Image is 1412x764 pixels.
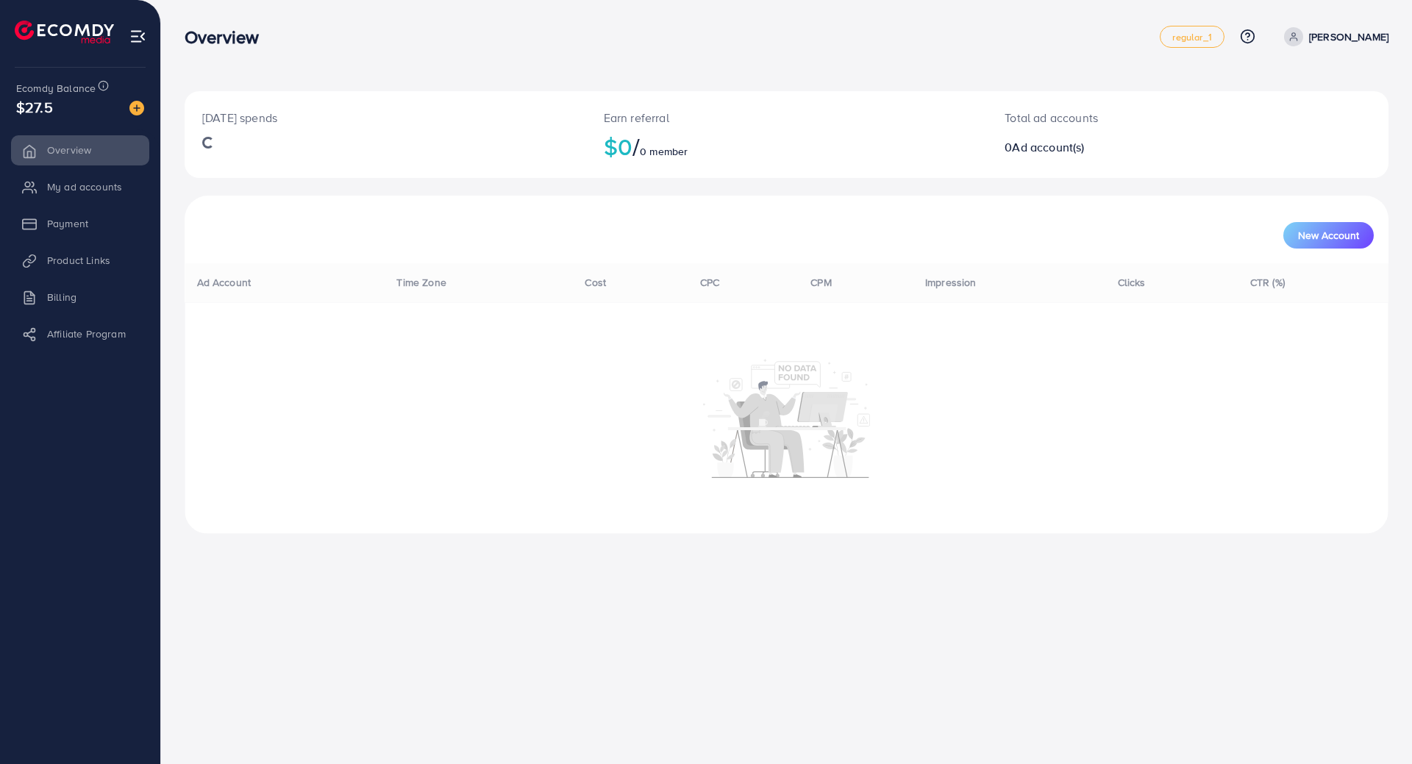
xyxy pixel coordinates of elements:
[1172,32,1211,42] span: regular_1
[1005,140,1270,154] h2: 0
[202,109,568,126] p: [DATE] spends
[1283,222,1374,249] button: New Account
[604,132,970,160] h2: $0
[632,129,640,163] span: /
[129,101,144,115] img: image
[1278,27,1388,46] a: [PERSON_NAME]
[1298,230,1359,240] span: New Account
[1012,139,1084,155] span: Ad account(s)
[15,21,114,43] img: logo
[185,26,271,48] h3: Overview
[129,28,146,45] img: menu
[16,96,53,118] span: $27.5
[16,81,96,96] span: Ecomdy Balance
[1309,28,1388,46] p: [PERSON_NAME]
[604,109,970,126] p: Earn referral
[640,144,688,159] span: 0 member
[1005,109,1270,126] p: Total ad accounts
[1160,26,1224,48] a: regular_1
